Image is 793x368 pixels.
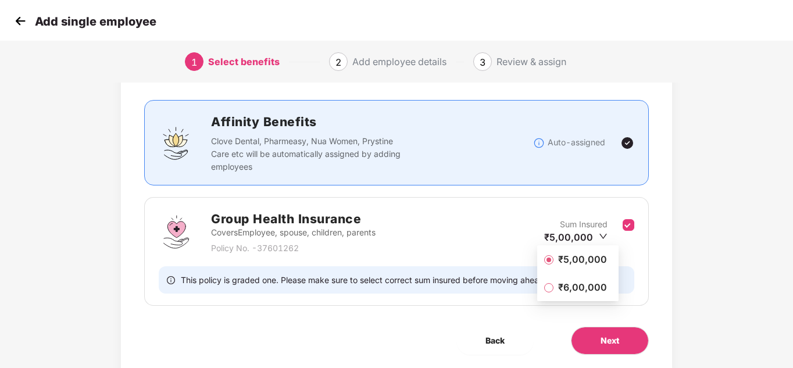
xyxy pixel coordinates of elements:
span: This policy is graded one. Please make sure to select correct sum insured before moving ahead. [181,274,546,285]
h2: Affinity Benefits [211,112,533,131]
span: ₹5,00,000 [553,253,612,266]
p: Policy No. - 37601262 [211,242,376,255]
button: Next [571,327,649,355]
img: svg+xml;base64,PHN2ZyBpZD0iR3JvdXBfSGVhbHRoX0luc3VyYW5jZSIgZGF0YS1uYW1lPSJHcm91cCBIZWFsdGggSW5zdX... [159,215,194,249]
span: 3 [480,56,485,68]
p: Add single employee [35,15,156,28]
div: ₹5,00,000 [544,231,608,244]
span: Next [601,334,619,347]
div: Select benefits [208,52,280,71]
span: ₹6,00,000 [553,281,612,294]
span: down [599,232,608,241]
h2: Group Health Insurance [211,209,376,228]
img: svg+xml;base64,PHN2ZyBpZD0iQWZmaW5pdHlfQmVuZWZpdHMiIGRhdGEtbmFtZT0iQWZmaW5pdHkgQmVuZWZpdHMiIHhtbG... [159,126,194,160]
span: 2 [335,56,341,68]
p: Covers Employee, spouse, children, parents [211,226,376,239]
span: 1 [191,56,197,68]
img: svg+xml;base64,PHN2ZyB4bWxucz0iaHR0cDovL3d3dy53My5vcmcvMjAwMC9zdmciIHdpZHRoPSIzMCIgaGVpZ2h0PSIzMC... [12,12,29,30]
div: Review & assign [496,52,566,71]
img: svg+xml;base64,PHN2ZyBpZD0iVGljay0yNHgyNCIgeG1sbnM9Imh0dHA6Ly93d3cudzMub3JnLzIwMDAvc3ZnIiB3aWR0aD... [620,136,634,150]
div: Add employee details [352,52,446,71]
button: Back [456,327,534,355]
p: Sum Insured [560,218,608,231]
p: Clove Dental, Pharmeasy, Nua Women, Prystine Care etc will be automatically assigned by adding em... [211,135,404,173]
img: svg+xml;base64,PHN2ZyBpZD0iSW5mb18tXzMyeDMyIiBkYXRhLW5hbWU9IkluZm8gLSAzMngzMiIgeG1sbnM9Imh0dHA6Ly... [533,137,545,149]
span: Back [485,334,505,347]
span: info-circle [167,274,175,285]
p: Auto-assigned [548,136,605,149]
